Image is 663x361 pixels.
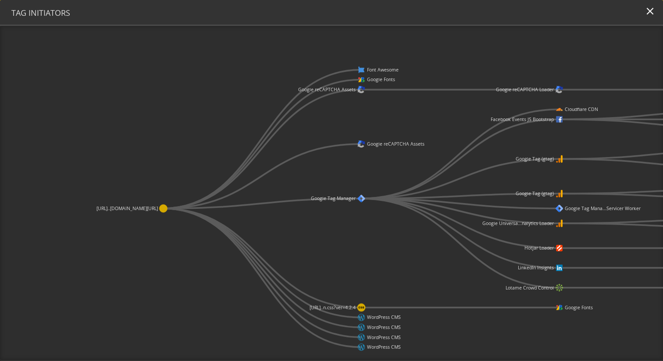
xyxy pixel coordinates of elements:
[311,195,356,201] text: Google Tag Manager
[496,86,554,93] text: Google reCAPTCHA Loader
[367,314,401,320] text: WordPress CMS
[644,5,656,17] mat-icon: close
[367,67,399,73] text: Font Awesome
[367,334,401,340] text: WordPress CMS
[482,220,554,226] text: Google Universa...nalytics Loader
[524,245,554,251] text: Hotjar Loader
[96,205,158,211] text: [URL]..[DOMAIN_NAME][URL]
[516,156,554,162] text: Google Tag (gtag)
[310,304,356,311] text: [URL]..n.css?ver=4.2.4
[506,285,554,291] text: Lotame Crowd Control
[367,344,401,350] text: WordPress CMS
[491,116,554,122] text: Facebook Events JS Bootstrap
[298,86,356,93] text: Google reCAPTCHA Assets
[518,264,554,271] text: LinkedIn Insights
[516,190,554,197] text: Google Tag (gtag)
[367,141,424,147] text: Google reCAPTCHA Assets
[565,205,641,211] text: Google Tag Mana...Servicer Worker
[565,106,598,112] text: Cloudflare CDN
[11,9,70,18] h4: Tag Initiators
[367,324,401,330] text: WordPress CMS
[367,76,395,82] text: Google Fonts
[565,304,593,311] text: Google Fonts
